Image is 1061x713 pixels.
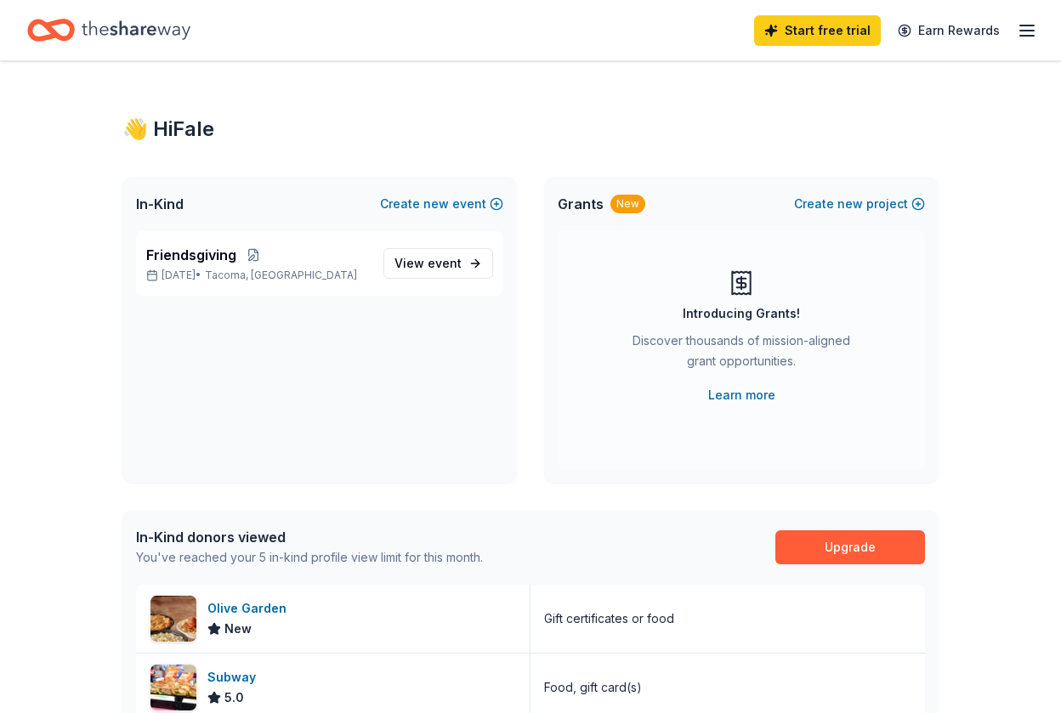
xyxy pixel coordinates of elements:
div: In-Kind donors viewed [136,527,483,547]
span: View [394,253,462,274]
img: Image for Olive Garden [150,596,196,642]
div: Introducing Grants! [683,303,800,324]
a: Start free trial [754,15,881,46]
div: Olive Garden [207,598,293,619]
button: Createnewevent [380,194,503,214]
div: Gift certificates or food [544,608,674,629]
div: You've reached your 5 in-kind profile view limit for this month. [136,547,483,568]
span: event [428,256,462,270]
span: 5.0 [224,688,244,708]
a: Learn more [708,385,775,405]
div: Food, gift card(s) [544,677,642,698]
span: new [837,194,863,214]
div: New [610,195,645,213]
div: Subway [207,667,263,688]
a: View event [383,248,493,279]
a: Earn Rewards [888,15,1010,46]
span: new [423,194,449,214]
img: Image for Subway [150,665,196,710]
div: Discover thousands of mission-aligned grant opportunities. [626,331,857,378]
span: New [224,619,252,639]
span: In-Kind [136,194,184,214]
p: [DATE] • [146,269,370,282]
a: Upgrade [775,530,925,564]
span: Grants [558,194,604,214]
a: Home [27,10,190,50]
span: Friendsgiving [146,245,236,265]
span: Tacoma, [GEOGRAPHIC_DATA] [205,269,357,282]
div: 👋 Hi Fale [122,116,939,143]
button: Createnewproject [794,194,925,214]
